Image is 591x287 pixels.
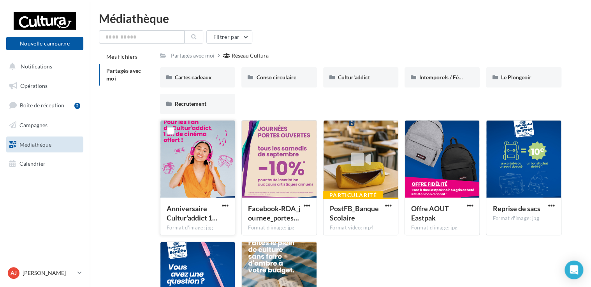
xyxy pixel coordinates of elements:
div: Médiathèque [99,12,582,24]
div: Format d'image: jpg [248,224,310,231]
span: Opérations [20,82,47,89]
button: Nouvelle campagne [6,37,83,50]
span: Le Plongeoir [501,74,531,80]
span: Boîte de réception [20,102,64,108]
div: Format video: mp4 [330,224,392,231]
button: Filtrer par [206,30,252,44]
span: Recrutement [175,100,206,107]
div: Réseau Cultura [232,52,269,59]
span: Calendrier [19,160,46,167]
span: Médiathèque [19,141,51,147]
span: AJ [11,269,17,277]
span: Conso circulaire [256,74,296,80]
span: Cartes cadeaux [175,74,212,80]
p: [PERSON_NAME] [23,269,74,277]
span: Campagnes [19,122,47,128]
a: Médiathèque [5,136,85,153]
span: Cultur'addict [338,74,370,80]
div: Particularité [323,191,383,199]
span: Partagés avec moi [106,67,141,82]
a: Boîte de réception2 [5,97,85,114]
a: Campagnes [5,117,85,133]
div: Format d'image: jpg [167,224,229,231]
a: Calendrier [5,156,85,172]
span: Anniversaire Cultur'addict 15/09 au 28/09 [167,204,218,222]
div: Format d'image: jpg [411,224,473,231]
span: Reprise de sacs [492,204,540,213]
div: Format d'image: jpg [492,215,554,222]
div: Open Intercom Messenger [565,261,583,279]
span: Offre AOUT Eastpak [411,204,449,222]
span: PostFB_BanqueScolaire [330,204,379,222]
div: 2 [74,103,80,109]
span: Notifications [21,63,52,70]
a: Opérations [5,78,85,94]
span: Facebook-RDA_journee_portes_ouvertes [248,204,300,222]
div: Partagés avec moi [171,52,215,59]
span: Intemporels / Fériés [419,74,468,80]
button: Notifications [5,58,82,75]
span: Mes fichiers [106,53,137,60]
a: AJ [PERSON_NAME] [6,266,83,280]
